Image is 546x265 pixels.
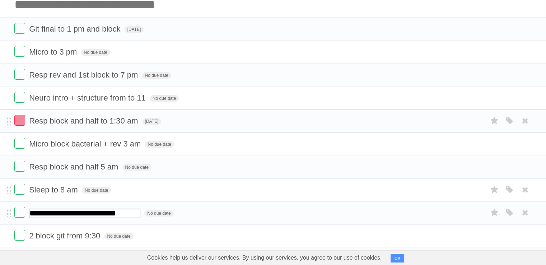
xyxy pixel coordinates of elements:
label: Done [14,207,25,218]
label: Star task [488,207,501,219]
button: OK [391,254,405,262]
label: Done [14,46,25,57]
span: Resp block and half 5 am [29,162,120,171]
label: Done [14,115,25,126]
span: Resp rev and 1st block to 7 pm [29,70,140,79]
span: Neuro intro + structure from to 11 [29,93,148,102]
span: No due date [145,141,174,148]
span: Cookies help us deliver our services. By using our services, you agree to our use of cookies. [140,251,389,265]
label: Done [14,138,25,149]
span: No due date [150,95,179,102]
span: No due date [104,233,133,240]
span: No due date [82,187,111,194]
label: Done [14,184,25,195]
span: No due date [144,210,173,217]
span: Sleep to 8 am [29,185,80,194]
span: Micro block bacterial + rev 3 am [29,139,143,148]
span: Git final to 1 pm and block [29,24,122,33]
span: [DATE] [142,118,162,125]
span: Micro to 3 pm [29,47,79,56]
label: Done [14,23,25,34]
label: Star task [488,115,501,127]
label: Done [14,69,25,80]
label: Done [14,92,25,103]
label: Done [14,230,25,241]
span: 2 block git from 9:30 [29,231,102,240]
label: Star task [488,184,501,196]
span: Resp block and half to 1:30 am [29,116,140,125]
span: No due date [142,72,171,79]
span: No due date [81,49,110,56]
label: Done [14,161,25,172]
span: No due date [122,164,151,171]
span: [DATE] [125,26,144,33]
